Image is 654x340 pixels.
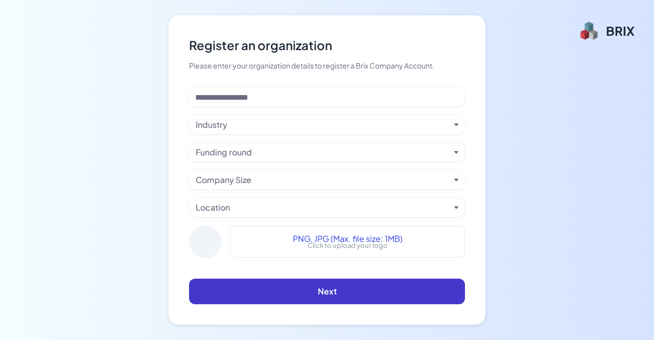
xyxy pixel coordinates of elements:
[308,241,388,251] p: Click to upload your logo
[189,60,465,71] div: Please enter your organization details to register a Brix Company Account.
[196,201,230,214] div: Location
[293,233,403,245] span: PNG, JPG (Max. file size: 1MB)
[196,119,450,131] button: Industry
[606,22,635,39] div: BRIX
[196,174,251,186] div: Company Size
[196,201,450,214] button: Location
[189,279,465,304] button: Next
[189,36,465,54] div: Register an organization
[196,174,450,186] button: Company Size
[196,146,450,158] button: Funding round
[318,286,337,297] span: Next
[196,146,252,158] div: Funding round
[196,119,227,131] div: Industry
